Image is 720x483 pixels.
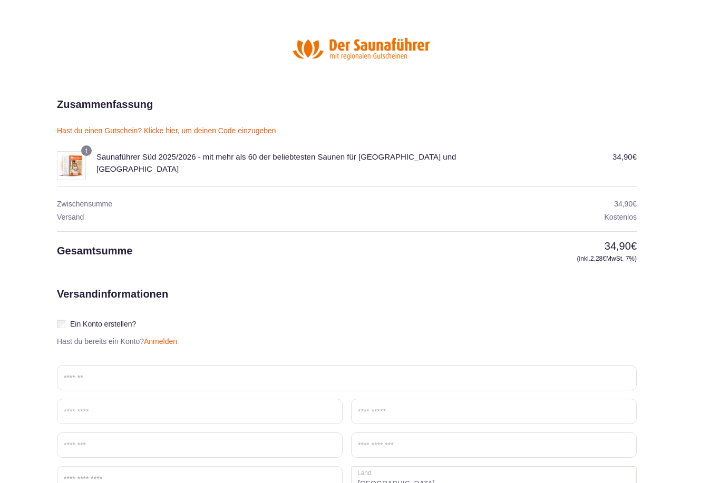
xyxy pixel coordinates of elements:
[602,255,606,262] span: €
[614,200,637,208] bdi: 34,90
[57,151,86,180] img: Saunaführer Süd 2025/2026 - mit mehr als 60 der beliebtesten Saunen für Baden-Württemberg und Bayern
[85,147,89,155] span: 1
[57,200,112,208] span: Zwischensumme
[605,240,637,252] bdi: 34,90
[57,126,276,135] a: Hast du einen Gutschein? Klicke hier, um deinen Code einzugeben
[633,200,637,208] span: €
[605,213,637,221] span: Kostenlos
[590,255,606,262] span: 2,28
[57,96,153,112] h2: Zusammenfassung
[631,240,637,252] span: €
[96,152,456,173] span: Saunaführer Süd 2025/2026 - mit mehr als 60 der beliebtesten Saunen für [GEOGRAPHIC_DATA] und [GE...
[70,320,136,328] span: Ein Konto erstellen?
[468,254,637,263] small: (inkl. MwSt. 7%)
[57,213,84,221] span: Versand
[57,320,65,328] input: Ein Konto erstellen?
[57,286,168,365] h2: Versandinformationen
[144,337,177,346] a: Anmelden
[53,337,181,346] p: Hast du bereits ein Konto?
[57,245,132,257] span: Gesamtsumme
[633,152,637,161] span: €
[612,152,637,161] bdi: 34,90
